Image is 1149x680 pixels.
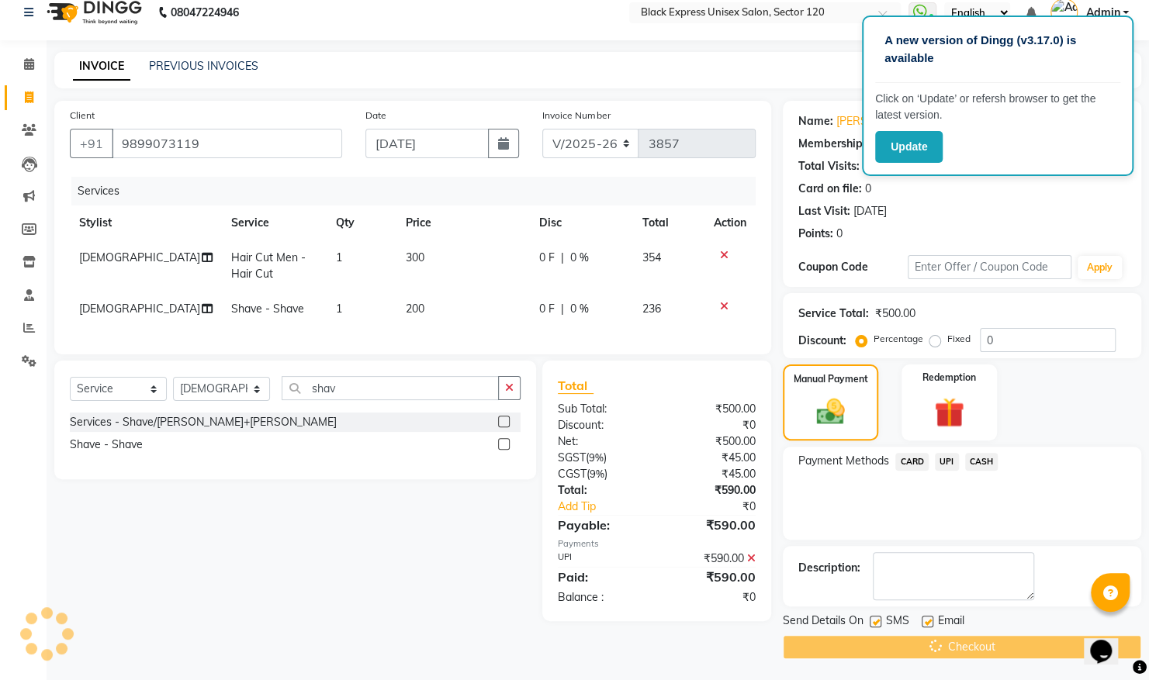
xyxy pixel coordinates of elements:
span: [DEMOGRAPHIC_DATA] [79,302,200,316]
div: ₹45.00 [656,466,767,482]
div: Membership: [798,136,866,152]
div: ₹0 [656,589,767,606]
span: 0 % [570,250,589,266]
label: Client [70,109,95,123]
img: _cash.svg [808,395,853,428]
div: Services [71,177,767,205]
div: Points: [798,226,833,242]
div: 0 [836,226,843,242]
div: Payments [558,537,756,551]
div: Services - Shave/[PERSON_NAME]+[PERSON_NAME] [70,414,337,430]
span: SGST [558,450,586,464]
div: ( ) [546,450,657,466]
div: Description: [798,560,860,576]
label: Redemption [922,371,976,385]
div: [DATE] [853,203,887,219]
div: ₹590.00 [656,516,767,534]
span: 9% [590,468,604,480]
div: ₹0 [656,417,767,433]
div: Service Total: [798,305,869,322]
span: 0 % [570,301,589,317]
a: [PERSON_NAME] [836,113,923,129]
span: Total [558,378,594,394]
label: Manual Payment [794,372,868,386]
button: Update [875,131,943,163]
label: Date [365,109,386,123]
div: ₹0 [675,499,767,515]
span: 200 [406,302,424,316]
th: Service [222,205,327,240]
div: ₹500.00 [656,433,767,450]
div: Balance : [546,589,657,606]
div: Coupon Code [798,259,908,275]
span: CARD [895,453,929,471]
span: [DEMOGRAPHIC_DATA] [79,250,200,264]
input: Enter Offer / Coupon Code [908,255,1071,279]
span: Email [938,613,964,632]
div: Paid: [546,568,657,586]
th: Disc [530,205,633,240]
div: ₹500.00 [875,305,915,322]
span: Admin [1085,5,1120,21]
div: No Active Membership [798,136,1126,152]
span: CGST [558,467,587,481]
th: Price [396,205,530,240]
div: Total Visits: [798,158,860,174]
span: 0 F [539,301,555,317]
span: 9% [589,451,604,464]
iframe: chat widget [1084,618,1133,664]
p: Click on ‘Update’ or refersh browser to get the latest version. [875,91,1120,123]
img: _gift.svg [925,394,973,431]
th: Qty [327,205,396,240]
div: Discount: [798,333,846,349]
div: Sub Total: [546,401,657,417]
p: A new version of Dingg (v3.17.0) is available [884,32,1111,67]
span: 300 [406,250,424,264]
div: Net: [546,433,657,450]
span: CASH [965,453,998,471]
span: Payment Methods [798,453,889,469]
label: Fixed [947,332,971,346]
span: 236 [642,302,661,316]
div: Last Visit: [798,203,850,219]
th: Action [704,205,756,240]
span: 354 [642,250,661,264]
button: Apply [1078,256,1122,279]
span: 1 [336,250,342,264]
a: Add Tip [546,499,675,515]
th: Stylist [70,205,222,240]
input: Search or Scan [282,376,499,400]
div: 0 [865,181,871,197]
button: +91 [70,129,113,158]
div: Discount: [546,417,657,433]
span: Send Details On [783,613,863,632]
div: Total: [546,482,657,499]
div: ₹500.00 [656,401,767,417]
div: ₹590.00 [656,568,767,586]
div: ₹590.00 [656,482,767,499]
div: ₹590.00 [656,551,767,567]
span: 0 F [539,250,555,266]
span: Shave - Shave [231,302,304,316]
span: UPI [935,453,959,471]
a: INVOICE [73,53,130,81]
label: Percentage [874,332,923,346]
div: Name: [798,113,833,129]
div: Payable: [546,516,657,534]
label: Invoice Number [542,109,610,123]
span: | [561,301,564,317]
div: ₹45.00 [656,450,767,466]
div: ( ) [546,466,657,482]
input: Search by Name/Mobile/Email/Code [112,129,342,158]
a: PREVIOUS INVOICES [149,59,258,73]
div: Shave - Shave [70,437,143,453]
span: | [561,250,564,266]
th: Total [633,205,704,240]
span: 1 [336,302,342,316]
span: SMS [886,613,909,632]
span: Hair Cut Men - Hair Cut [231,250,306,281]
div: Card on file: [798,181,862,197]
div: UPI [546,551,657,567]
